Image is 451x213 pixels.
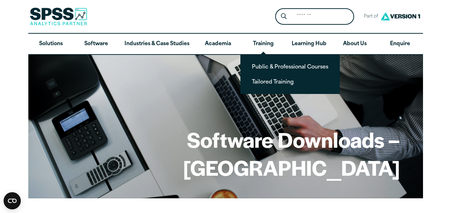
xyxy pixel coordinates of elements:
[74,34,119,55] a: Software
[246,60,334,73] a: Public & Professional Courses
[246,75,334,88] a: Tailored Training
[51,126,400,181] h1: Software Downloads – [GEOGRAPHIC_DATA]
[28,34,74,55] a: Solutions
[277,10,290,23] button: Search magnifying glass icon
[240,54,340,94] ul: Training
[195,34,240,55] a: Academia
[119,34,195,55] a: Industries & Case Studies
[281,13,287,19] svg: Search magnifying glass icon
[240,34,286,55] a: Training
[286,34,332,55] a: Learning Hub
[332,34,377,55] a: About Us
[4,192,21,209] button: Open CMP widget
[379,10,422,23] img: Version1 Logo
[30,8,87,25] img: SPSS Analytics Partner
[360,11,379,22] span: Part of
[275,8,354,25] form: Site Header Search Form
[377,34,423,55] a: Enquire
[28,34,423,55] nav: Desktop version of site main menu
